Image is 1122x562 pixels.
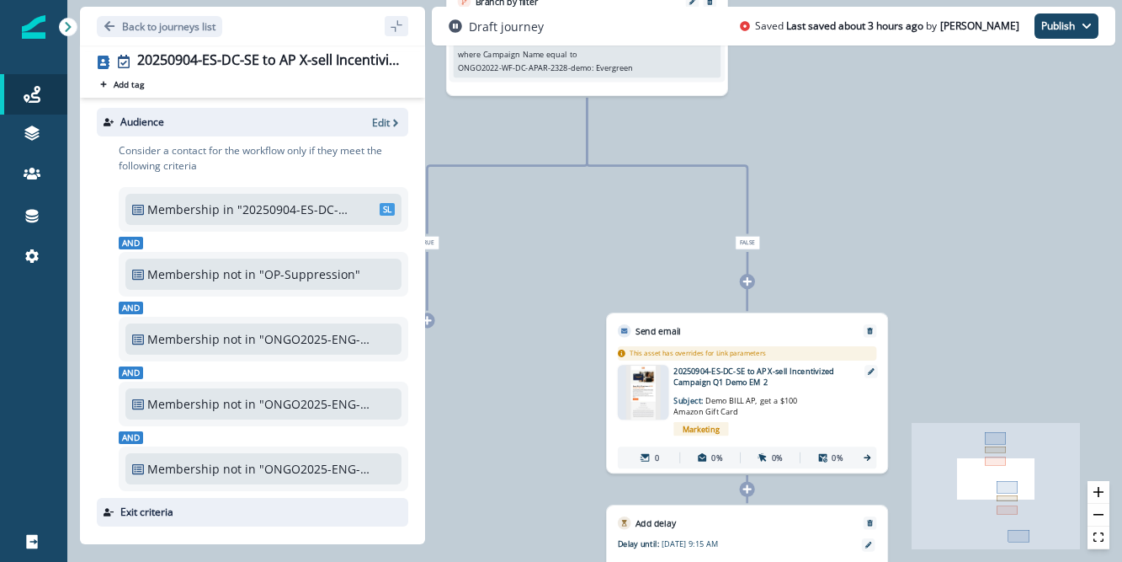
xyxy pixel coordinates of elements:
p: Audience [120,115,164,130]
p: Last saved about 3 hours ago [786,19,923,34]
span: And [119,431,143,444]
p: equal to [546,48,577,60]
p: Delay until: [618,538,662,550]
p: 20250904-ES-DC-SE to AP X-sell Incentivized Campaign Q1 Demo EM 2 [673,365,848,388]
p: not in [223,460,256,478]
div: Send emailRemoveThis asset has overrides for Link parametersemail asset unavailable20250904-ES-DC... [606,313,888,474]
button: Remove [861,327,879,335]
p: Membership [147,201,220,218]
p: Add tag [114,79,144,89]
p: not in [223,330,256,348]
img: Inflection [22,15,45,39]
p: Add delay [635,517,676,530]
p: 0% [711,452,722,463]
span: And [119,237,143,249]
span: True [415,236,439,249]
button: Add tag [97,78,147,91]
div: True [322,236,532,249]
span: Demo BILL AP, get a $100 Amazon Gift Card [673,395,797,417]
button: Remove [861,519,879,527]
span: False [735,236,759,249]
span: And [119,367,143,379]
p: Exit criteria [120,505,173,520]
p: Saved [755,19,784,34]
p: "ONGO2025-ENG-DC-SE-Never Spenders" [259,395,373,413]
g: Edge from 9f7ab69d-3401-4b86-95f5-6468c895fcb6 to node-edge-labeld626f5c6-281f-42d4-a822-2e69eb8f... [587,98,747,234]
button: Go back [97,16,222,37]
p: "OP-Suppression" [259,265,373,283]
button: Edit [372,115,401,130]
p: Send email [635,324,681,338]
p: This asset has overrides for Link parameters [630,349,766,359]
button: fit view [1087,527,1109,549]
p: where [458,48,481,60]
p: Draft journey [469,18,544,35]
img: email asset unavailable [626,365,661,420]
button: zoom in [1087,481,1109,504]
p: Membership [147,460,220,478]
p: Membership [147,265,220,283]
span: SL [380,203,395,216]
button: Publish [1034,13,1098,39]
p: [DATE] 9:15 AM [662,538,799,550]
p: Back to journeys list [122,19,215,34]
p: not in [223,395,256,413]
p: Consider a contact for the workflow only if they meet the following criteria [119,143,408,174]
p: ONGO2022-WF-DC-APAR-2328-demo: Evergreen [458,62,633,74]
p: by [926,19,937,34]
p: 0% [832,452,843,463]
p: Campaign Name [483,48,545,60]
p: Membership [147,330,220,348]
g: Edge from 9f7ab69d-3401-4b86-95f5-6468c895fcb6 to node-edge-label15809801-244c-4f86-bfd5-a2f909fa... [428,98,588,234]
p: Edit [372,115,390,130]
p: "ONGO2025-ENG-DC-SE-Winback" [259,330,373,348]
p: Subject: [673,388,811,418]
p: "ONGO2025-ENG-DC-SE-30 Day No Spend" [259,460,373,478]
div: False [642,236,853,249]
span: And [119,302,143,314]
span: Marketing [673,422,728,436]
p: not in [223,265,256,283]
p: Ellie Burton [940,19,1019,34]
button: zoom out [1087,504,1109,527]
p: Membership [147,395,220,413]
div: 20250904-ES-DC-SE to AP X-sell Incentivized Campaign Q1 Demo [137,52,401,71]
p: in [223,201,234,218]
button: sidebar collapse toggle [385,16,408,36]
p: 0 [655,452,659,463]
p: 0% [772,452,783,463]
p: "20250904-ES-DC-SE to AP X-sell Incentivized Campaign Q1 Demo List" [237,201,351,218]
